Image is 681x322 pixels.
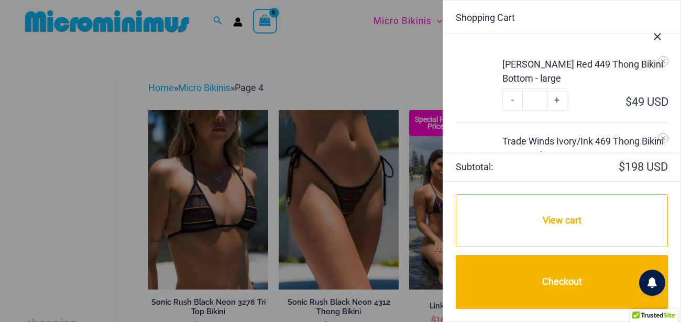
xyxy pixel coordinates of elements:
[625,95,668,108] bdi: 49 USD
[502,134,668,162] a: Trade Winds Ivory/Ink 469 Thong Bikini Bottom - large
[456,159,561,175] strong: Subtotal:
[658,56,668,66] a: Remove Summer Storm Red 449 Thong Bikini Bottom - large from cart
[619,160,668,173] bdi: 198 USD
[502,57,668,85] a: [PERSON_NAME] Red 449 Thong Bikini Bottom - large
[522,88,547,110] input: Product quantity
[625,95,632,108] span: $
[634,9,680,61] button: Close Cart Drawer
[455,142,493,180] img: Trade Winds IvoryInk 469 Thong 01
[619,160,625,173] span: $
[547,88,567,110] a: +
[455,65,493,103] img: Summer Storm Red 449 Thong 01
[658,133,668,143] a: Remove Trade Winds Ivory/Ink 469 Thong Bikini Bottom - large from cart
[502,88,522,110] a: -
[456,255,668,309] a: Checkout
[456,194,668,247] a: View cart
[456,13,668,23] div: Shopping Cart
